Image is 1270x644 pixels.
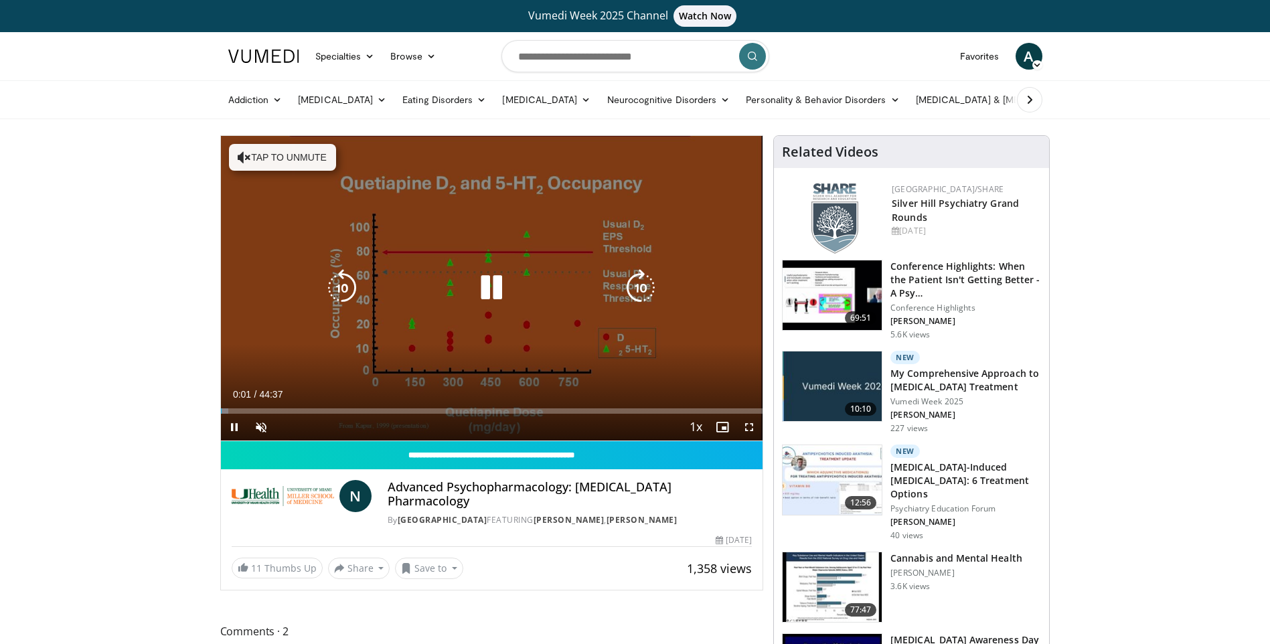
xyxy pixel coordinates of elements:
[673,5,737,27] span: Watch Now
[890,329,930,340] p: 5.6K views
[890,530,923,541] p: 40 views
[682,414,709,440] button: Playback Rate
[290,86,394,113] a: [MEDICAL_DATA]
[259,389,283,400] span: 44:37
[494,86,599,113] a: [MEDICAL_DATA]
[388,514,752,526] div: By FEATURING ,
[738,86,907,113] a: Personality & Behavior Disorders
[382,43,444,70] a: Browse
[328,558,390,579] button: Share
[892,183,1004,195] a: [GEOGRAPHIC_DATA]/SHARE
[233,389,251,400] span: 0:01
[890,517,1041,528] p: [PERSON_NAME]
[394,86,494,113] a: Eating Disorders
[890,503,1041,514] p: Psychiatry Education Forum
[398,514,487,526] a: [GEOGRAPHIC_DATA]
[687,560,752,576] span: 1,358 views
[783,445,882,515] img: acc69c91-7912-4bad-b845-5f898388c7b9.150x105_q85_crop-smart_upscale.jpg
[220,623,764,640] span: Comments 2
[890,568,1022,578] p: [PERSON_NAME]
[890,581,930,592] p: 3.6K views
[1016,43,1042,70] a: A
[709,414,736,440] button: Enable picture-in-picture mode
[251,562,262,574] span: 11
[782,260,1041,340] a: 69:51 Conference Highlights: When the Patient Isn't Getting Better - A Psy… Conference Highlights...
[716,534,752,546] div: [DATE]
[908,86,1099,113] a: [MEDICAL_DATA] & [MEDICAL_DATA]
[845,311,877,325] span: 69:51
[845,402,877,416] span: 10:10
[892,197,1019,224] a: Silver Hill Psychiatry Grand Rounds
[782,445,1041,541] a: 12:56 New [MEDICAL_DATA]-Induced [MEDICAL_DATA]: 6 Treatment Options Psychiatry Education Forum [...
[890,552,1022,565] h3: Cannabis and Mental Health
[890,461,1041,501] h3: [MEDICAL_DATA]-Induced [MEDICAL_DATA]: 6 Treatment Options
[952,43,1008,70] a: Favorites
[339,480,372,512] a: N
[890,410,1041,420] p: [PERSON_NAME]
[221,136,763,441] video-js: Video Player
[845,603,877,617] span: 77:47
[607,514,678,526] a: [PERSON_NAME]
[228,50,299,63] img: VuMedi Logo
[783,260,882,330] img: 4362ec9e-0993-4580-bfd4-8e18d57e1d49.150x105_q85_crop-smart_upscale.jpg
[783,552,882,622] img: 0e991599-1ace-4004-98d5-e0b39d86eda7.150x105_q85_crop-smart_upscale.jpg
[811,183,858,254] img: f8aaeb6d-318f-4fcf-bd1d-54ce21f29e87.png.150x105_q85_autocrop_double_scale_upscale_version-0.2.png
[890,367,1041,394] h3: My Comprehensive Approach to [MEDICAL_DATA] Treatment
[395,558,463,579] button: Save to
[501,40,769,72] input: Search topics, interventions
[890,445,920,458] p: New
[845,496,877,509] span: 12:56
[890,423,928,434] p: 227 views
[534,514,605,526] a: [PERSON_NAME]
[890,351,920,364] p: New
[232,480,334,512] img: University of Miami
[220,86,291,113] a: Addiction
[254,389,257,400] span: /
[248,414,274,440] button: Unmute
[782,351,1041,434] a: 10:10 New My Comprehensive Approach to [MEDICAL_DATA] Treatment Vumedi Week 2025 [PERSON_NAME] 22...
[736,414,763,440] button: Fullscreen
[221,414,248,440] button: Pause
[599,86,738,113] a: Neurocognitive Disorders
[890,396,1041,407] p: Vumedi Week 2025
[892,225,1038,237] div: [DATE]
[232,558,323,578] a: 11 Thumbs Up
[388,480,752,509] h4: Advanced Psychopharmacology: [MEDICAL_DATA] Pharmacology
[221,408,763,414] div: Progress Bar
[230,5,1040,27] a: Vumedi Week 2025 ChannelWatch Now
[890,303,1041,313] p: Conference Highlights
[782,144,878,160] h4: Related Videos
[229,144,336,171] button: Tap to unmute
[782,552,1041,623] a: 77:47 Cannabis and Mental Health [PERSON_NAME] 3.6K views
[307,43,383,70] a: Specialties
[890,316,1041,327] p: [PERSON_NAME]
[783,351,882,421] img: ae1082c4-cc90-4cd6-aa10-009092bfa42a.jpg.150x105_q85_crop-smart_upscale.jpg
[890,260,1041,300] h3: Conference Highlights: When the Patient Isn't Getting Better - A Psy…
